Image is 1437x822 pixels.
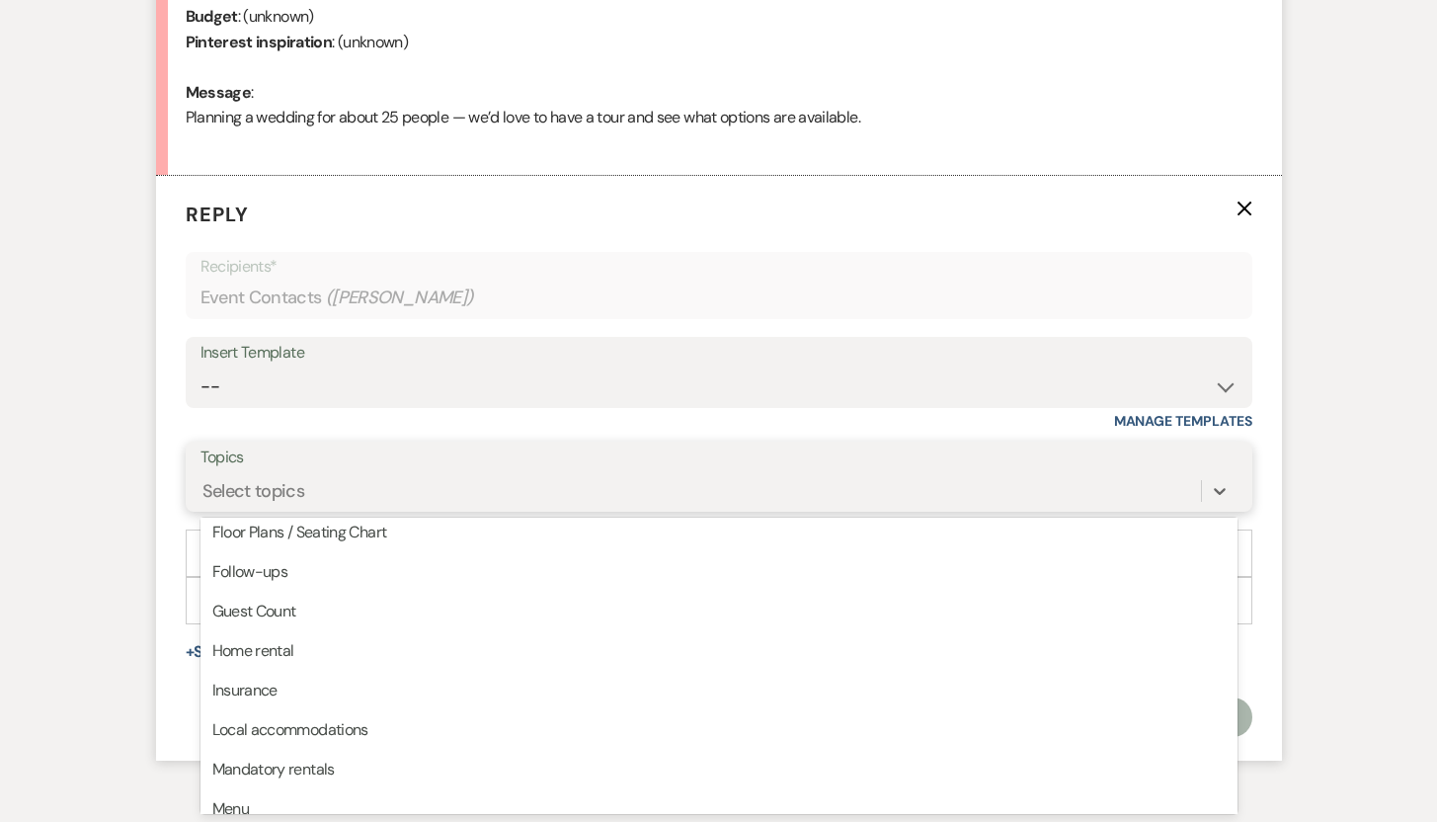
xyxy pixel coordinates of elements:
div: Guest Count [200,592,1237,631]
span: ( [PERSON_NAME] ) [326,285,474,311]
div: Insurance [200,671,1237,710]
div: Mandatory rentals [200,750,1237,789]
p: Recipients* [200,254,1237,280]
b: Budget [186,6,238,27]
button: Share [186,644,260,660]
div: Insert Template [200,339,1237,368]
label: Topics [200,444,1237,472]
div: Event Contacts [200,279,1237,317]
span: + [186,644,195,660]
div: Follow-ups [200,552,1237,592]
a: Manage Templates [1114,412,1252,430]
b: Message [186,82,252,103]
b: Pinterest inspiration [186,32,333,52]
div: Select topics [202,477,305,504]
div: Floor Plans / Seating Chart [200,513,1237,552]
div: Home rental [200,631,1237,671]
div: Local accommodations [200,710,1237,750]
span: Reply [186,202,249,227]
